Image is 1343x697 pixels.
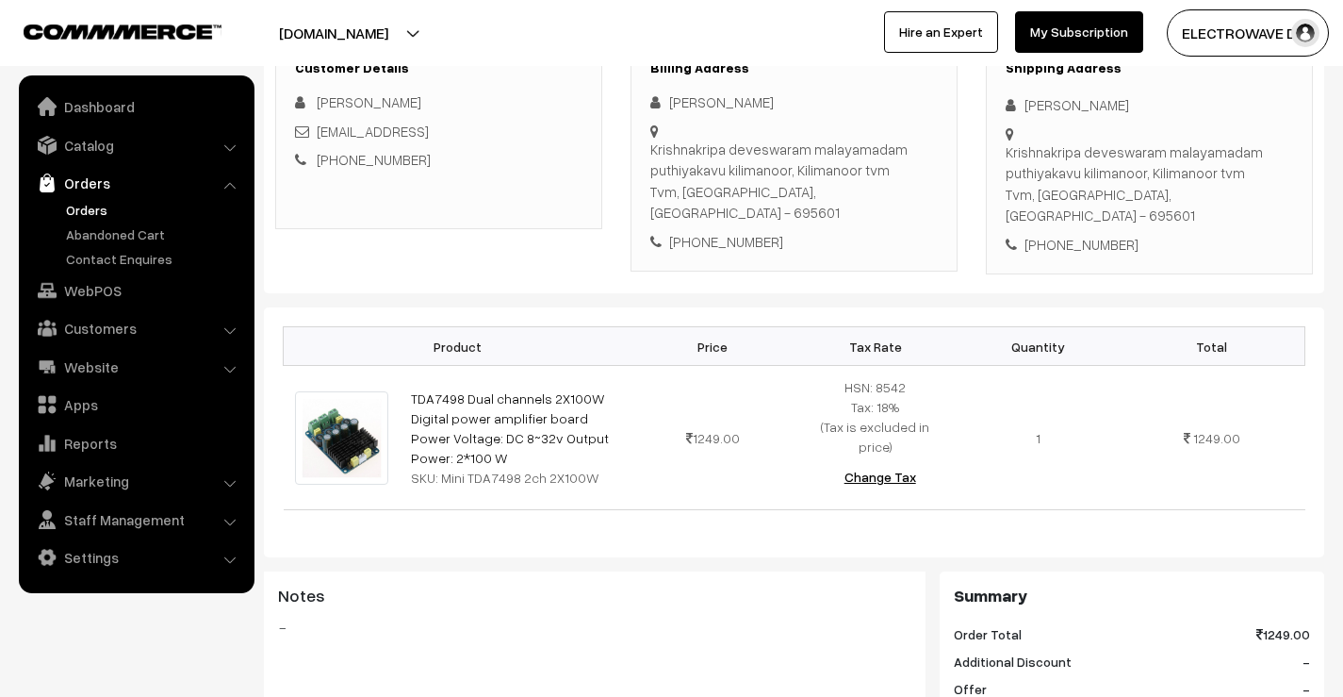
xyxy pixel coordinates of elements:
[954,624,1022,644] span: Order Total
[1006,141,1293,226] div: Krishnakripa deveswaram malayamadam puthiyakavu kilimanoor, Kilimanoor tvm Tvm, [GEOGRAPHIC_DATA]...
[650,60,938,76] h3: Billing Address
[954,652,1072,672] span: Additional Discount
[650,231,938,253] div: [PHONE_NUMBER]
[24,540,248,574] a: Settings
[24,274,248,307] a: WebPOS
[631,327,794,366] th: Price
[1302,652,1310,672] span: -
[278,586,911,606] h3: Notes
[794,327,956,366] th: Tax Rate
[317,123,429,140] a: [EMAIL_ADDRESS]
[24,503,248,537] a: Staff Management
[278,616,911,639] blockquote: -
[686,430,740,446] span: 1249.00
[1119,327,1304,366] th: Total
[61,224,248,244] a: Abandoned Cart
[24,426,248,460] a: Reports
[1167,9,1329,57] button: ELECTROWAVE DE…
[284,327,632,366] th: Product
[1006,60,1293,76] h3: Shipping Address
[1291,19,1319,47] img: user
[884,11,998,53] a: Hire an Expert
[295,60,582,76] h3: Customer Details
[24,19,188,41] a: COMMMERCE
[24,166,248,200] a: Orders
[650,139,938,224] div: Krishnakripa deveswaram malayamadam puthiyakavu kilimanoor, Kilimanoor tvm Tvm, [GEOGRAPHIC_DATA]...
[1036,430,1040,446] span: 1
[61,200,248,220] a: Orders
[295,391,388,485] img: ___kWEHvc595Trhq9C.jpeg
[1006,94,1293,116] div: [PERSON_NAME]
[411,390,609,466] a: TDA7498 Dual channels 2X100W Digital power amplifier board Power Voltage: DC 8~32v Output Power: ...
[1256,624,1310,644] span: 1249.00
[24,90,248,124] a: Dashboard
[1015,11,1143,53] a: My Subscription
[650,91,938,113] div: [PERSON_NAME]
[954,586,1310,606] h3: Summary
[24,388,248,422] a: Apps
[1193,430,1240,446] span: 1249.00
[411,468,620,488] div: SKU: Mini TDA7498 2ch 2X100W
[61,249,248,269] a: Contact Enquires
[24,128,248,162] a: Catalog
[821,379,929,455] span: HSN: 8542 Tax: 18% (Tax is excluded in price)
[24,350,248,384] a: Website
[24,25,221,39] img: COMMMERCE
[24,464,248,498] a: Marketing
[957,327,1119,366] th: Quantity
[317,151,431,168] a: [PHONE_NUMBER]
[829,456,931,498] button: Change Tax
[24,311,248,345] a: Customers
[317,93,421,110] span: [PERSON_NAME]
[1006,234,1293,256] div: [PHONE_NUMBER]
[213,9,454,57] button: [DOMAIN_NAME]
